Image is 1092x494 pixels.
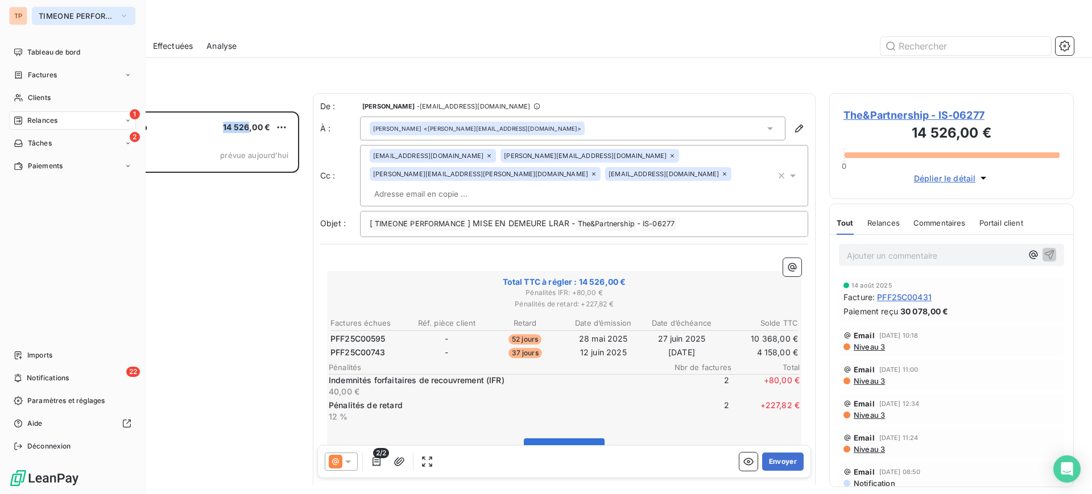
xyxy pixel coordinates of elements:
[643,346,721,359] td: [DATE]
[9,469,80,487] img: Logo LeanPay
[843,123,1060,146] h3: 14 526,00 €
[329,299,800,309] span: Pénalités de retard : + 227,82 €
[408,317,486,329] th: Réf. pièce client
[508,348,542,358] span: 37 jours
[843,107,1060,123] span: The&Partnership - IS-06277
[417,103,530,110] span: - [EMAIL_ADDRESS][DOMAIN_NAME]
[373,152,483,159] span: [EMAIL_ADDRESS][DOMAIN_NAME]
[373,124,581,132] div: <[PERSON_NAME][EMAIL_ADDRESS][DOMAIN_NAME]>
[486,317,564,329] th: Retard
[39,11,115,20] span: TIMEONE PERFORMANCE
[130,109,140,119] span: 1
[27,373,69,383] span: Notifications
[27,418,43,429] span: Aide
[9,89,136,107] a: Clients
[370,185,501,202] input: Adresse email en copie ...
[643,317,721,329] th: Date d’échéance
[329,375,659,386] p: Indemnités forfaitaires de recouvrement (IFR)
[879,468,921,475] span: [DATE] 08:50
[854,365,875,374] span: Email
[576,218,636,231] span: The&Partnership
[867,218,900,227] span: Relances
[879,332,919,339] span: [DATE] 10:18
[854,433,875,442] span: Email
[854,467,875,476] span: Email
[28,70,57,80] span: Factures
[362,103,415,110] span: [PERSON_NAME]
[9,111,136,130] a: 1Relances
[853,342,885,351] span: Niveau 3
[330,347,386,358] span: PFF25C00743
[130,132,140,142] span: 2
[329,288,800,298] span: Pénalités IFR : + 80,00 €
[721,333,799,345] td: 10 368,00 €
[643,333,721,345] td: 27 juin 2025
[879,434,919,441] span: [DATE] 11:24
[731,400,800,422] span: + 227,82 €
[879,366,919,373] span: [DATE] 11:00
[762,453,804,471] button: Envoyer
[9,346,136,364] a: Imports
[330,333,386,344] span: PFF25C00595
[126,367,140,377] span: 22
[721,317,799,329] th: Solde TTC
[853,445,885,454] span: Niveau 3
[731,375,800,397] span: + 80,00 €
[508,334,541,344] span: 52 jours
[329,363,663,372] span: Pénalités
[9,414,136,433] a: Aide
[220,151,288,160] span: prévue aujourd’hui
[9,134,136,152] a: 2Tâches
[373,448,389,458] span: 2/2
[27,396,105,406] span: Paramètres et réglages
[854,399,875,408] span: Email
[27,441,71,451] span: Déconnexion
[320,218,346,228] span: Objet :
[28,138,52,148] span: Tâches
[27,115,57,126] span: Relances
[842,161,846,171] span: 0
[370,218,373,228] span: [
[914,172,976,184] span: Déplier le détail
[1053,455,1081,483] div: Open Intercom Messenger
[28,93,51,103] span: Clients
[9,7,27,25] div: TP
[837,218,854,227] span: Tout
[9,66,136,84] a: Factures
[853,410,885,420] span: Niveau 3
[329,386,659,397] p: 40,00 €
[609,171,719,177] span: [EMAIL_ADDRESS][DOMAIN_NAME]
[504,152,667,159] span: [PERSON_NAME][EMAIL_ADDRESS][DOMAIN_NAME]
[913,218,966,227] span: Commentaires
[661,400,729,422] span: 2
[661,375,729,397] span: 2
[320,101,360,112] span: De :
[27,350,52,360] span: Imports
[853,479,895,488] span: Notification
[900,305,949,317] span: 30 078,00 €
[329,276,800,288] span: Total TTC à régler : 14 526,00 €
[27,47,80,57] span: Tableau de bord
[373,124,421,132] span: [PERSON_NAME]
[28,161,63,171] span: Paiements
[373,218,467,231] span: TIMEONE PERFORMANCE
[843,291,875,303] span: Facture :
[565,317,642,329] th: Date d’émission
[223,122,270,132] span: 14 526,00 €
[911,172,993,185] button: Déplier le détail
[854,331,875,340] span: Email
[9,392,136,410] a: Paramètres et réglages
[851,282,892,289] span: 14 août 2025
[373,171,588,177] span: [PERSON_NAME][EMAIL_ADDRESS][PERSON_NAME][DOMAIN_NAME]
[320,123,360,134] label: À :
[468,218,576,228] span: ] MISE EN DEMEURE LRAR -
[9,43,136,61] a: Tableau de bord
[565,346,642,359] td: 12 juin 2025
[55,111,299,494] div: grid
[408,333,486,345] td: -
[408,346,486,359] td: -
[330,317,407,329] th: Factures échues
[979,218,1023,227] span: Portail client
[9,157,136,175] a: Paiements
[843,305,898,317] span: Paiement reçu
